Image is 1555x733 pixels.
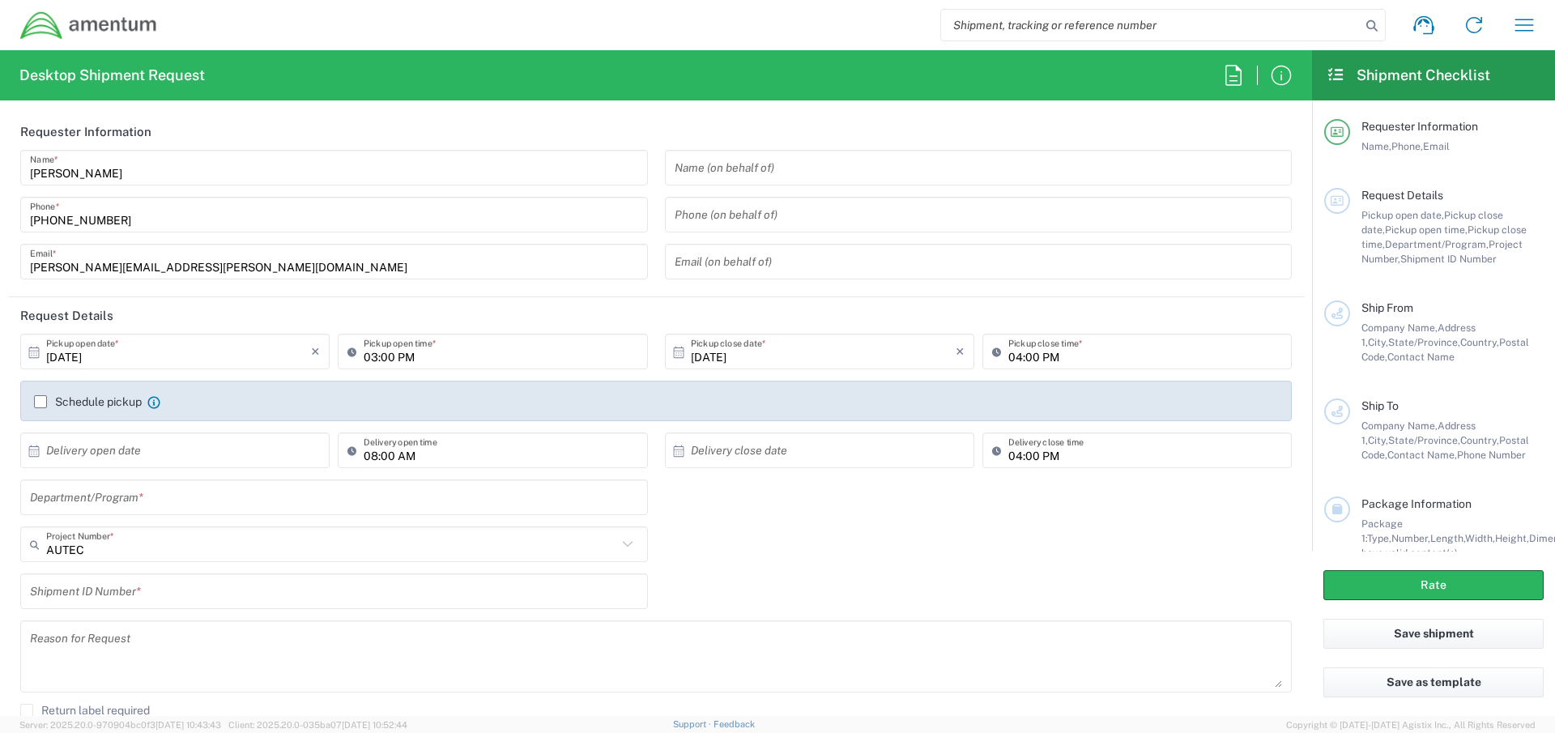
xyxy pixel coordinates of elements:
span: City, [1368,434,1388,446]
h2: Shipment Checklist [1327,66,1490,85]
span: Email [1423,140,1450,152]
i: × [956,339,965,364]
span: Package Information [1361,497,1472,510]
i: × [311,339,320,364]
span: [DATE] 10:43:43 [155,720,221,730]
span: Contact Name, [1387,449,1457,461]
input: Shipment, tracking or reference number [941,10,1361,40]
h2: Request Details [20,308,113,324]
span: Width, [1465,532,1495,544]
span: Copyright © [DATE]-[DATE] Agistix Inc., All Rights Reserved [1286,718,1536,732]
span: Server: 2025.20.0-970904bc0f3 [19,720,221,730]
span: Package 1: [1361,518,1403,544]
img: dyncorp [19,11,158,40]
h2: Requester Information [20,124,151,140]
button: Save shipment [1323,619,1544,649]
span: State/Province, [1388,434,1460,446]
span: Number, [1391,532,1430,544]
a: Feedback [714,719,755,729]
button: Rate [1323,570,1544,600]
span: Height, [1495,532,1529,544]
span: Ship From [1361,301,1413,314]
span: Request Details [1361,189,1443,202]
span: State/Province, [1388,336,1460,348]
span: City, [1368,336,1388,348]
span: Company Name, [1361,420,1438,432]
span: Country, [1460,434,1499,446]
span: Pickup open date, [1361,209,1444,221]
span: Client: 2025.20.0-035ba07 [228,720,407,730]
span: Type, [1367,532,1391,544]
span: Requester Information [1361,120,1478,133]
span: Ship To [1361,399,1399,412]
a: Support [673,719,714,729]
span: Phone Number [1457,449,1526,461]
span: Country, [1460,336,1499,348]
span: Department/Program, [1385,238,1489,250]
span: Contact Name [1387,351,1455,363]
span: Pickup open time, [1385,224,1468,236]
span: Company Name, [1361,322,1438,334]
span: Shipment ID Number [1400,253,1497,265]
span: Phone, [1391,140,1423,152]
span: [DATE] 10:52:44 [342,720,407,730]
label: Schedule pickup [34,395,142,408]
span: Name, [1361,140,1391,152]
span: Length, [1430,532,1465,544]
label: Return label required [20,704,150,717]
h2: Desktop Shipment Request [19,66,205,85]
button: Save as template [1323,667,1544,697]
